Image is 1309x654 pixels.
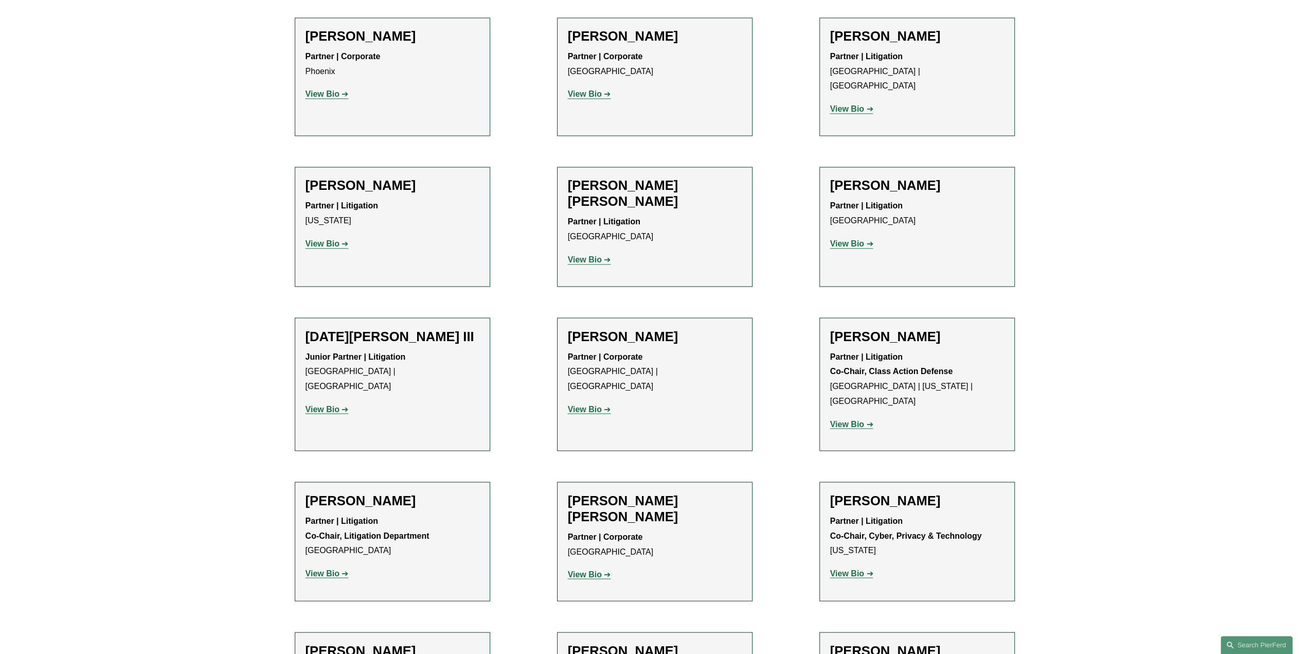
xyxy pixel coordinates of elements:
[830,52,903,61] strong: Partner | Litigation
[830,104,864,113] strong: View Bio
[568,352,643,361] strong: Partner | Corporate
[306,328,479,344] h2: [DATE][PERSON_NAME] III
[306,52,381,61] strong: Partner | Corporate
[568,178,742,209] h2: [PERSON_NAME] [PERSON_NAME]
[306,90,339,98] strong: View Bio
[568,349,742,394] p: [GEOGRAPHIC_DATA] | [GEOGRAPHIC_DATA]
[830,28,1004,44] h2: [PERSON_NAME]
[568,215,742,244] p: [GEOGRAPHIC_DATA]
[830,419,873,428] a: View Bio
[830,349,1004,409] p: [GEOGRAPHIC_DATA] | [US_STATE] | [GEOGRAPHIC_DATA]
[568,328,742,344] h2: [PERSON_NAME]
[830,352,953,376] strong: Partner | Litigation Co-Chair, Class Action Defense
[830,419,864,428] strong: View Bio
[568,255,602,264] strong: View Bio
[830,104,873,113] a: View Bio
[306,239,349,248] a: View Bio
[830,239,864,248] strong: View Bio
[830,201,903,210] strong: Partner | Litigation
[306,516,429,540] strong: Partner | Litigation Co-Chair, Litigation Department
[568,570,611,578] a: View Bio
[830,49,1004,94] p: [GEOGRAPHIC_DATA] | [GEOGRAPHIC_DATA]
[568,492,742,524] h2: [PERSON_NAME] [PERSON_NAME]
[306,201,378,210] strong: Partner | Litigation
[306,514,479,558] p: [GEOGRAPHIC_DATA]
[306,404,349,413] a: View Bio
[830,328,1004,344] h2: [PERSON_NAME]
[568,570,602,578] strong: View Bio
[306,492,479,508] h2: [PERSON_NAME]
[830,514,1004,558] p: [US_STATE]
[568,90,602,98] strong: View Bio
[568,217,640,226] strong: Partner | Litigation
[568,28,742,44] h2: [PERSON_NAME]
[568,529,742,559] p: [GEOGRAPHIC_DATA]
[306,569,349,577] a: View Bio
[306,28,479,44] h2: [PERSON_NAME]
[568,90,611,98] a: View Bio
[568,49,742,79] p: [GEOGRAPHIC_DATA]
[568,404,611,413] a: View Bio
[568,404,602,413] strong: View Bio
[306,199,479,228] p: [US_STATE]
[830,239,873,248] a: View Bio
[306,239,339,248] strong: View Bio
[306,90,349,98] a: View Bio
[306,569,339,577] strong: View Bio
[306,49,479,79] p: Phoenix
[830,199,1004,228] p: [GEOGRAPHIC_DATA]
[306,349,479,394] p: [GEOGRAPHIC_DATA] | [GEOGRAPHIC_DATA]
[830,569,864,577] strong: View Bio
[568,255,611,264] a: View Bio
[830,178,1004,193] h2: [PERSON_NAME]
[306,404,339,413] strong: View Bio
[568,52,643,61] strong: Partner | Corporate
[306,352,406,361] strong: Junior Partner | Litigation
[830,516,982,540] strong: Partner | Litigation Co-Chair, Cyber, Privacy & Technology
[306,178,479,193] h2: [PERSON_NAME]
[830,569,873,577] a: View Bio
[568,532,643,541] strong: Partner | Corporate
[830,492,1004,508] h2: [PERSON_NAME]
[1221,636,1293,654] a: Search this site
